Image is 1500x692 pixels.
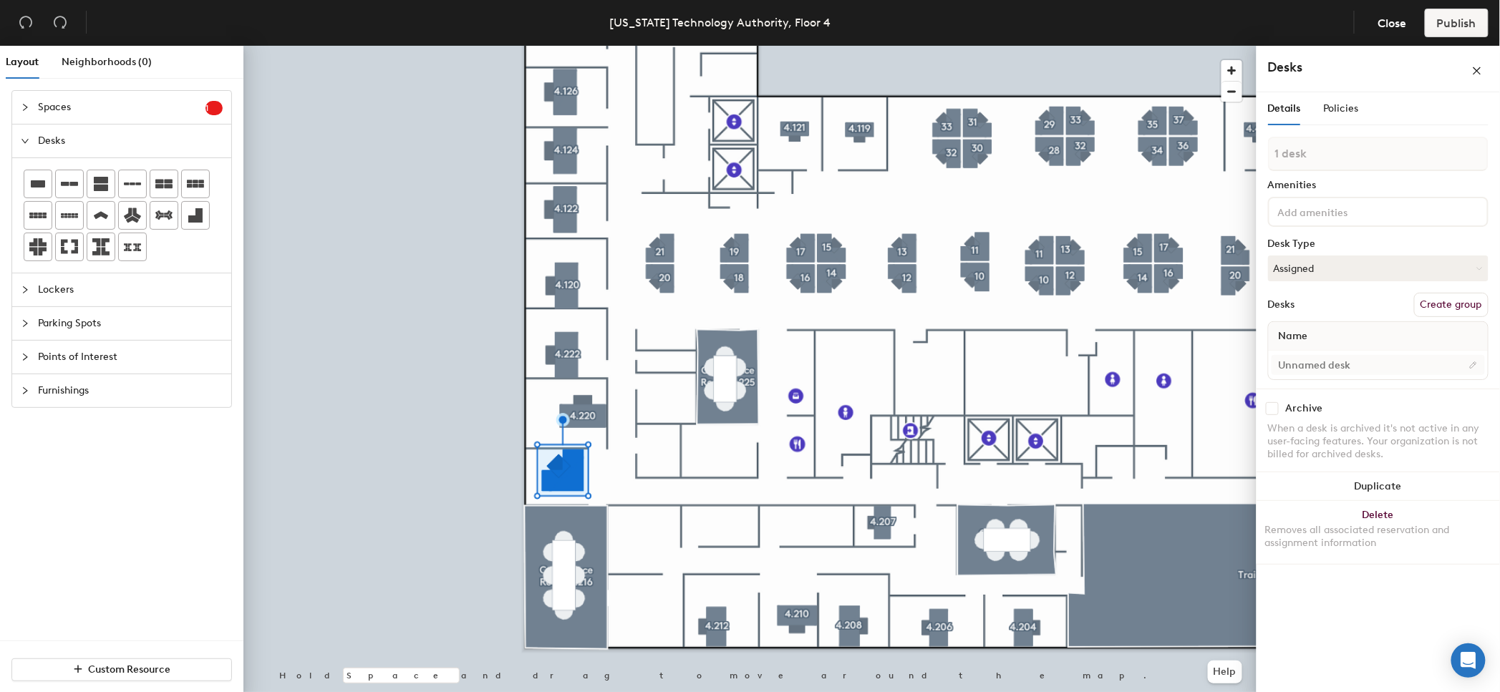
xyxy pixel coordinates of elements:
[1268,180,1489,191] div: Amenities
[38,374,223,407] span: Furnishings
[1268,299,1295,311] div: Desks
[38,125,223,157] span: Desks
[1268,422,1489,461] div: When a desk is archived it's not active in any user-facing features. Your organization is not bil...
[1272,355,1485,375] input: Unnamed desk
[1268,238,1489,250] div: Desk Type
[38,91,205,124] span: Spaces
[89,663,171,676] span: Custom Resource
[1268,255,1489,281] button: Assigned
[1324,102,1359,114] span: Policies
[1366,9,1419,37] button: Close
[1257,472,1500,501] button: Duplicate
[1275,203,1404,220] input: Add amenities
[6,56,39,68] span: Layout
[1286,403,1323,414] div: Archive
[11,9,40,37] button: Undo (⌘ + Z)
[46,9,74,37] button: Redo (⌘ + ⇧ + Z)
[1268,102,1301,114] span: Details
[11,658,232,681] button: Custom Resource
[1257,501,1500,564] button: DeleteRemoves all associated reservation and assignment information
[21,353,29,361] span: collapsed
[21,137,29,145] span: expanded
[21,386,29,395] span: collapsed
[205,103,223,113] span: 1
[21,319,29,328] span: collapsed
[38,341,223,374] span: Points of Interest
[1451,643,1486,678] div: Open Intercom Messenger
[62,56,152,68] span: Neighborhoods (0)
[1265,524,1491,550] div: Removes all associated reservation and assignment information
[1208,661,1242,683] button: Help
[38,307,223,340] span: Parking Spots
[205,101,223,115] sup: 1
[19,15,33,29] span: undo
[1378,16,1407,30] span: Close
[21,286,29,294] span: collapsed
[1414,293,1489,317] button: Create group
[1272,323,1315,349] span: Name
[610,14,831,31] div: [US_STATE] Technology Authority, Floor 4
[1472,66,1482,76] span: close
[21,103,29,112] span: collapsed
[1425,9,1489,37] button: Publish
[1268,58,1426,77] h4: Desks
[38,273,223,306] span: Lockers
